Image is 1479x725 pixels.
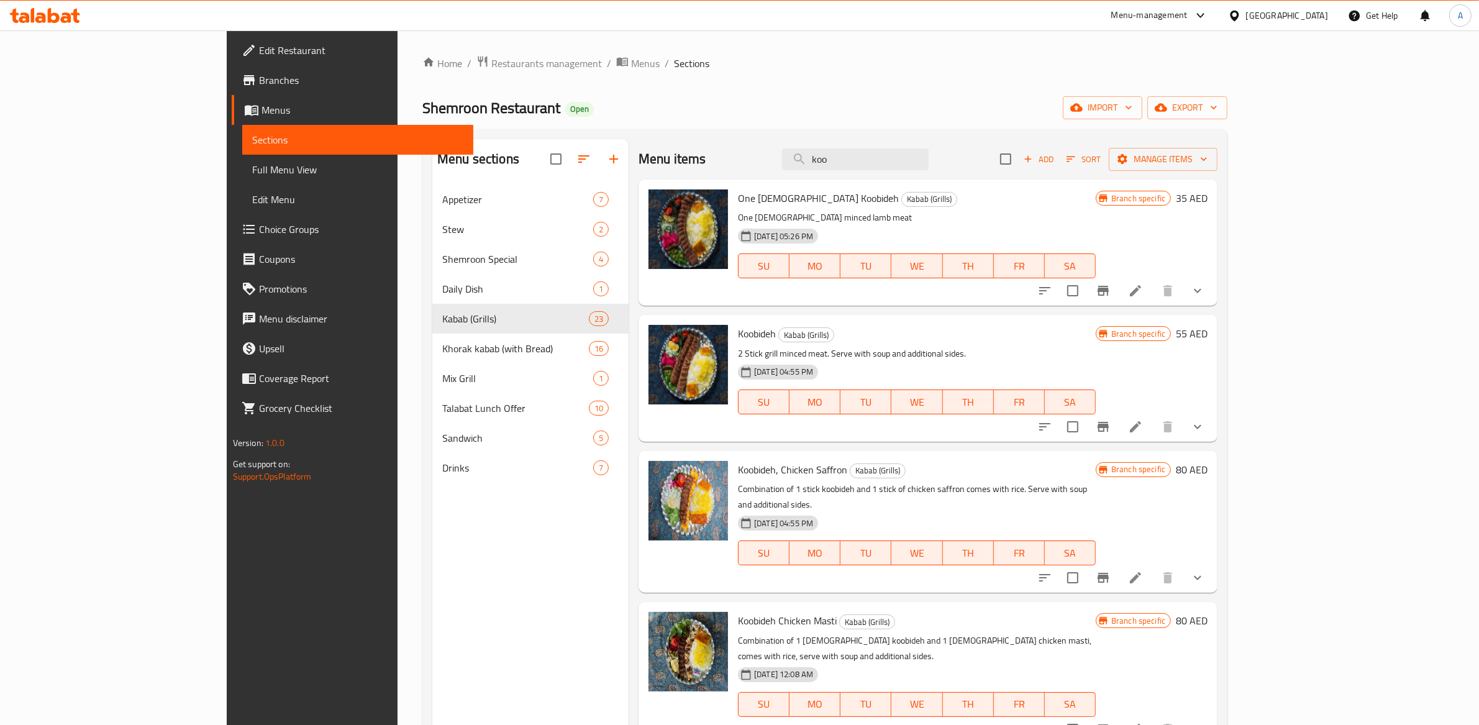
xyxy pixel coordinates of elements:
span: Get support on: [233,456,290,472]
span: WE [896,257,937,275]
span: 2 [594,224,608,235]
span: Stew [442,222,593,237]
a: Edit menu item [1128,570,1143,585]
span: 5 [594,432,608,444]
button: SA [1045,540,1096,565]
span: 1 [594,283,608,295]
span: 1 [594,373,608,385]
span: Kabab (Grills) [840,615,894,629]
a: Menus [616,55,660,71]
button: export [1147,96,1227,119]
a: Grocery Checklist [232,393,474,423]
button: import [1063,96,1142,119]
button: TH [943,390,994,414]
button: delete [1153,412,1183,442]
div: items [593,281,609,296]
h6: 80 AED [1176,461,1208,478]
span: Select section [993,146,1019,172]
span: Select all sections [543,146,569,172]
div: Talabat Lunch Offer10 [432,393,629,423]
button: TH [943,540,994,565]
span: Version: [233,435,263,451]
div: Sandwich5 [432,423,629,453]
a: Choice Groups [232,214,474,244]
span: [DATE] 04:55 PM [749,518,818,529]
input: search [782,148,929,170]
span: Shemroon Special [442,252,593,267]
span: Menu disclaimer [259,311,464,326]
button: Add section [599,144,629,174]
div: Mix Grill1 [432,363,629,393]
span: Branches [259,73,464,88]
button: MO [790,253,840,278]
span: WE [896,544,937,562]
button: SA [1045,692,1096,717]
span: Restaurants management [491,56,602,71]
span: Edit Menu [252,192,464,207]
button: SA [1045,253,1096,278]
span: TH [948,695,989,713]
span: Select to update [1060,414,1086,440]
div: Kabab (Grills)23 [432,304,629,334]
span: Menus [262,103,464,117]
span: Grocery Checklist [259,401,464,416]
span: Daily Dish [442,281,593,296]
span: [DATE] 04:55 PM [749,366,818,378]
span: Choice Groups [259,222,464,237]
div: items [589,341,609,356]
svg: Show Choices [1190,283,1205,298]
button: TH [943,253,994,278]
div: Sandwich [442,431,593,445]
span: SA [1050,544,1091,562]
a: Menu disclaimer [232,304,474,334]
button: FR [994,692,1045,717]
h6: 80 AED [1176,612,1208,629]
div: items [593,222,609,237]
span: FR [999,544,1040,562]
button: Branch-specific-item [1088,563,1118,593]
span: FR [999,695,1040,713]
div: Kabab (Grills) [850,463,906,478]
button: show more [1183,563,1213,593]
span: Sections [252,132,464,147]
button: FR [994,253,1045,278]
button: Sort [1063,150,1104,169]
span: Branch specific [1106,615,1170,627]
span: Khorak kabab (with Bread) [442,341,589,356]
span: Sort items [1058,150,1109,169]
a: Edit menu item [1128,419,1143,434]
a: Coupons [232,244,474,274]
div: items [589,311,609,326]
span: 4 [594,253,608,265]
a: Edit Restaurant [232,35,474,65]
div: items [593,252,609,267]
span: SU [744,544,785,562]
span: Add [1022,152,1055,166]
p: One [DEMOGRAPHIC_DATA] minced lamb meat [738,210,1096,226]
h6: 55 AED [1176,325,1208,342]
span: Kabab (Grills) [902,192,957,206]
img: Koobideh Chicken Masti [648,612,728,691]
nav: breadcrumb [422,55,1227,71]
span: WE [896,393,937,411]
button: SU [738,540,790,565]
span: Mix Grill [442,371,593,386]
a: Sections [242,125,474,155]
a: Edit menu item [1128,283,1143,298]
span: SA [1050,257,1091,275]
span: TU [845,544,886,562]
span: SA [1050,393,1091,411]
div: Drinks7 [432,453,629,483]
span: TU [845,257,886,275]
div: Kabab (Grills) [778,327,834,342]
div: Shemroon Special4 [432,244,629,274]
h2: Menu items [639,150,706,168]
span: Koobideh [738,324,776,343]
span: MO [794,544,835,562]
a: Coverage Report [232,363,474,393]
span: Shemroon Restaurant [422,94,560,122]
span: Select to update [1060,278,1086,304]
